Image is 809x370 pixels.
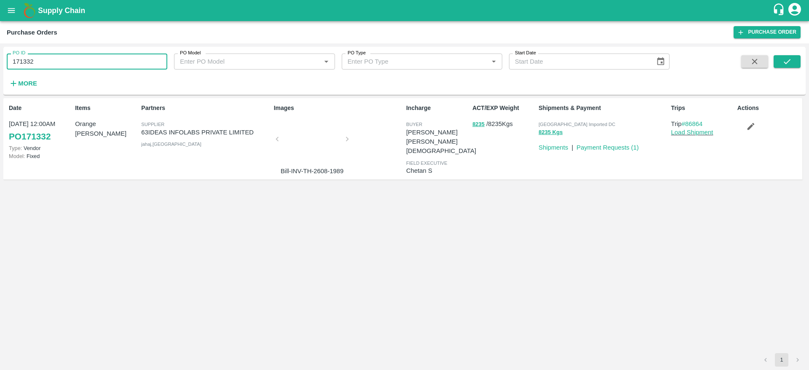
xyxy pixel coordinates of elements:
[488,56,499,67] button: Open
[758,353,806,367] nav: pagination navigation
[734,26,801,38] a: Purchase Order
[141,142,201,147] span: jahaj , [GEOGRAPHIC_DATA]
[406,128,476,137] p: [PERSON_NAME]
[9,152,72,160] p: Fixed
[9,145,22,151] span: Type:
[344,56,475,67] input: Enter PO Type
[406,161,447,166] span: field executive
[568,139,573,152] div: |
[772,3,787,18] div: customer-support
[141,122,164,127] span: Supplier
[472,119,535,129] p: / 8235 Kgs
[737,104,800,113] p: Actions
[682,121,703,127] a: #86864
[38,5,772,16] a: Supply Chain
[321,56,332,67] button: Open
[671,104,734,113] p: Trips
[18,80,37,87] strong: More
[281,166,344,176] p: Bill-INV-TH-2608-1989
[406,166,469,175] p: Chetan S
[538,144,568,151] a: Shipments
[406,122,422,127] span: buyer
[653,54,669,70] button: Choose date
[9,119,72,129] p: [DATE] 12:00AM
[538,122,615,127] span: [GEOGRAPHIC_DATA] Imported DC
[177,56,307,67] input: Enter PO Model
[406,137,476,156] p: [PERSON_NAME][DEMOGRAPHIC_DATA]
[75,104,138,113] p: Items
[7,76,39,91] button: More
[75,119,138,138] p: Orange [PERSON_NAME]
[9,153,25,159] span: Model:
[406,104,469,113] p: Incharge
[7,54,167,70] input: Enter PO ID
[13,50,25,56] label: PO ID
[671,129,713,136] a: Load Shipment
[9,144,72,152] p: Vendor
[7,27,57,38] div: Purchase Orders
[787,2,802,19] div: account of current user
[538,128,563,137] button: 8235 Kgs
[472,120,485,129] button: 8235
[180,50,201,56] label: PO Model
[576,144,639,151] a: Payment Requests (1)
[348,50,366,56] label: PO Type
[509,54,649,70] input: Start Date
[9,129,51,144] a: PO171332
[21,2,38,19] img: logo
[9,104,72,113] p: Date
[2,1,21,20] button: open drawer
[141,104,270,113] p: Partners
[671,119,734,129] p: Trip
[472,104,535,113] p: ACT/EXP Weight
[38,6,85,15] b: Supply Chain
[538,104,667,113] p: Shipments & Payment
[141,128,270,137] p: 63IDEAS INFOLABS PRIVATE LIMITED
[515,50,536,56] label: Start Date
[274,104,403,113] p: Images
[775,353,788,367] button: page 1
